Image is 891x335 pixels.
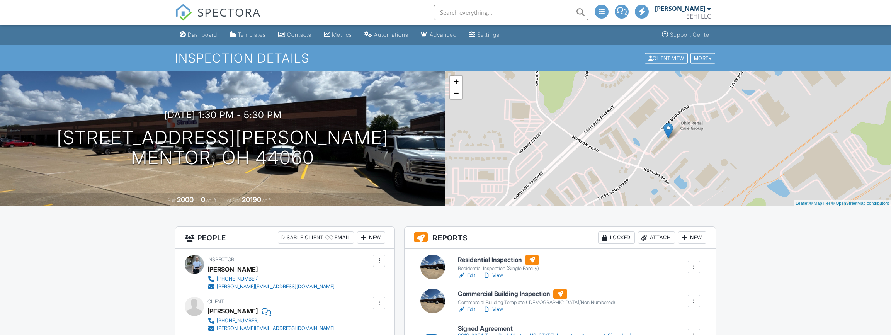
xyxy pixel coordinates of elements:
[598,231,635,244] div: Locked
[405,227,716,249] h3: Reports
[831,201,889,206] a: © OpenStreetMap contributors
[287,31,311,38] div: Contacts
[217,284,335,290] div: [PERSON_NAME][EMAIL_ADDRESS][DOMAIN_NAME]
[207,299,224,304] span: Client
[224,197,241,203] span: Lot Size
[796,201,808,206] a: Leaflet
[207,264,258,275] div: [PERSON_NAME]
[466,28,503,42] a: Settings
[434,5,588,20] input: Search everything...
[361,28,411,42] a: Automations (Advanced)
[175,51,716,65] h1: Inspection Details
[690,53,716,63] div: More
[206,197,217,203] span: sq. ft.
[645,53,688,63] div: Client View
[809,201,830,206] a: © MapTiler
[477,31,500,38] div: Settings
[278,231,354,244] div: Disable Client CC Email
[275,28,315,42] a: Contacts
[207,275,335,283] a: [PHONE_NUMBER]
[686,12,711,20] div: EEHI LLC
[207,325,335,332] a: [PERSON_NAME][EMAIL_ADDRESS][DOMAIN_NAME]
[458,306,475,313] a: Edit
[164,110,282,120] h3: [DATE] 1:30 pm - 5:30 pm
[217,276,259,282] div: [PHONE_NUMBER]
[167,197,176,203] span: Built
[188,31,217,38] div: Dashboard
[458,289,615,306] a: Commercial Building Inspection Commercial Building Template ([DEMOGRAPHIC_DATA]/Non Numbered)
[458,265,539,272] div: Residential Inspection (Single Family)
[177,196,194,204] div: 2000
[458,272,475,279] a: Edit
[207,283,335,291] a: [PERSON_NAME][EMAIL_ADDRESS][DOMAIN_NAME]
[242,196,261,204] div: 20190
[670,31,711,38] div: Support Center
[217,325,335,332] div: [PERSON_NAME][EMAIL_ADDRESS][DOMAIN_NAME]
[321,28,355,42] a: Metrics
[175,4,192,21] img: The Best Home Inspection Software - Spectora
[655,5,705,12] div: [PERSON_NAME]
[638,231,675,244] div: Attach
[197,4,261,20] span: SPECTORA
[357,231,385,244] div: New
[458,289,615,299] h6: Commercial Building Inspection
[458,299,615,306] div: Commercial Building Template ([DEMOGRAPHIC_DATA]/Non Numbered)
[238,31,266,38] div: Templates
[332,31,352,38] div: Metrics
[262,197,272,203] span: sq.ft.
[177,28,220,42] a: Dashboard
[418,28,460,42] a: Advanced
[217,318,259,324] div: [PHONE_NUMBER]
[659,28,714,42] a: Support Center
[794,200,891,207] div: |
[207,305,258,317] div: [PERSON_NAME]
[175,227,394,249] h3: People
[374,31,408,38] div: Automations
[207,257,234,262] span: Inspector
[678,231,706,244] div: New
[57,128,389,168] h1: [STREET_ADDRESS][PERSON_NAME] Mentor, OH 44060
[483,306,503,313] a: View
[458,255,539,265] h6: Residential Inspection
[430,31,457,38] div: Advanced
[458,325,631,332] h6: Signed Agreement
[644,55,690,61] a: Client View
[450,87,462,99] a: Zoom out
[207,317,335,325] a: [PHONE_NUMBER]
[458,255,539,272] a: Residential Inspection Residential Inspection (Single Family)
[175,10,261,27] a: SPECTORA
[226,28,269,42] a: Templates
[201,196,205,204] div: 0
[450,76,462,87] a: Zoom in
[483,272,503,279] a: View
